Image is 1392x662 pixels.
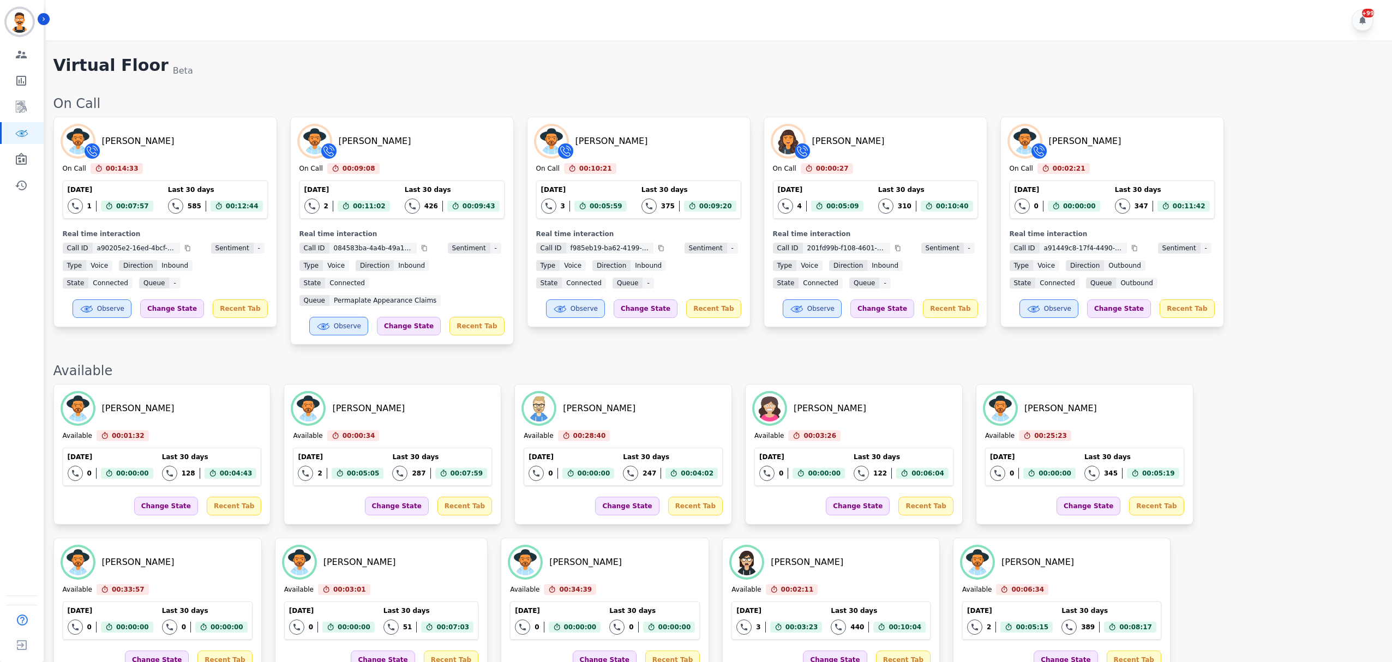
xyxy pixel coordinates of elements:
div: Last 30 days [168,185,263,194]
div: 3 [756,623,760,631]
span: 00:03:01 [333,584,366,595]
span: voice [323,260,349,271]
span: 00:07:03 [436,622,469,633]
span: 00:00:00 [1039,468,1071,479]
div: [DATE] [990,453,1076,461]
div: Change State [1057,497,1120,515]
div: 426 [424,202,438,210]
img: Avatar [63,547,93,577]
span: Permaplate Appearance Claims [329,295,441,306]
span: connected [1035,278,1079,288]
div: Real time interaction [1010,230,1215,238]
span: a91449c8-17f4-4490-824f-bacdcecf036a [1040,243,1127,254]
div: [DATE] [68,185,153,194]
span: Observe [97,304,124,313]
div: Change State [826,497,890,515]
div: [DATE] [515,606,601,615]
div: 0 [1010,469,1014,478]
span: 00:00:00 [578,468,610,479]
span: 00:12:44 [226,201,259,212]
div: Last 30 days [831,606,926,615]
div: 2 [987,623,991,631]
span: Queue [299,295,329,306]
div: 3 [561,202,565,210]
span: 00:34:39 [559,584,592,595]
div: Recent Tab [207,497,261,515]
span: 00:07:59 [451,468,483,479]
div: 347 [1135,202,1148,210]
div: 128 [182,469,195,478]
img: Avatar [754,393,785,424]
div: [PERSON_NAME] [1024,402,1097,415]
div: [DATE] [68,606,153,615]
img: Avatar [773,126,803,157]
div: [PERSON_NAME] [771,556,843,569]
span: 00:00:00 [808,468,841,479]
div: [PERSON_NAME] [102,556,175,569]
div: [DATE] [778,185,863,194]
span: 00:09:08 [343,163,375,174]
span: connected [562,278,606,288]
div: Last 30 days [1115,185,1210,194]
span: Direction [592,260,631,271]
span: 00:10:04 [889,622,921,633]
span: inbound [631,260,666,271]
span: 00:00:34 [343,430,375,441]
span: Sentiment [448,243,490,254]
div: 1 [87,202,92,210]
div: 0 [182,623,186,631]
span: Observe [1044,304,1071,313]
div: 310 [898,202,911,210]
span: 00:08:17 [1119,622,1152,633]
div: [PERSON_NAME] [549,556,622,569]
div: 0 [87,623,92,631]
div: Last 30 days [878,185,973,194]
div: [PERSON_NAME] [794,402,866,415]
span: Type [536,260,560,271]
img: Avatar [293,393,323,424]
span: 00:03:23 [785,622,818,633]
span: State [1010,278,1036,288]
div: 4 [797,202,802,210]
img: Avatar [63,393,93,424]
img: Avatar [1010,126,1040,157]
div: Available [985,431,1015,441]
div: Available [63,585,92,595]
span: 00:00:00 [658,622,691,633]
span: 00:01:32 [112,430,145,441]
div: Real time interaction [773,230,978,238]
span: Direction [829,260,867,271]
div: [DATE] [68,453,153,461]
div: [DATE] [541,185,627,194]
span: Type [299,260,323,271]
div: Last 30 days [392,453,487,461]
span: Sentiment [685,243,727,254]
div: 440 [850,623,864,631]
span: 00:00:00 [564,622,597,633]
span: Queue [613,278,643,288]
div: Last 30 days [641,185,736,194]
span: 00:25:23 [1034,430,1067,441]
span: 00:28:40 [573,430,606,441]
div: Available [63,431,92,441]
div: 389 [1081,623,1095,631]
span: Queue [849,278,879,288]
div: On Call [299,164,323,174]
span: Type [63,260,87,271]
span: 00:07:57 [116,201,149,212]
span: a90205e2-16ed-4bcf-b52b-597ad8f116bd [93,243,180,254]
div: [DATE] [1015,185,1100,194]
span: 00:14:33 [106,163,139,174]
div: 0 [629,623,633,631]
span: 00:00:00 [116,468,149,479]
span: Observe [807,304,835,313]
span: 00:00:00 [1063,201,1096,212]
span: f985eb19-ba62-4199-9a61-322370e89e4d [566,243,653,254]
div: Last 30 days [1084,453,1179,461]
span: 00:05:15 [1016,622,1048,633]
div: [DATE] [298,453,383,461]
div: [DATE] [529,453,614,461]
span: 00:02:11 [781,584,814,595]
span: Queue [139,278,169,288]
span: Direction [119,260,157,271]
